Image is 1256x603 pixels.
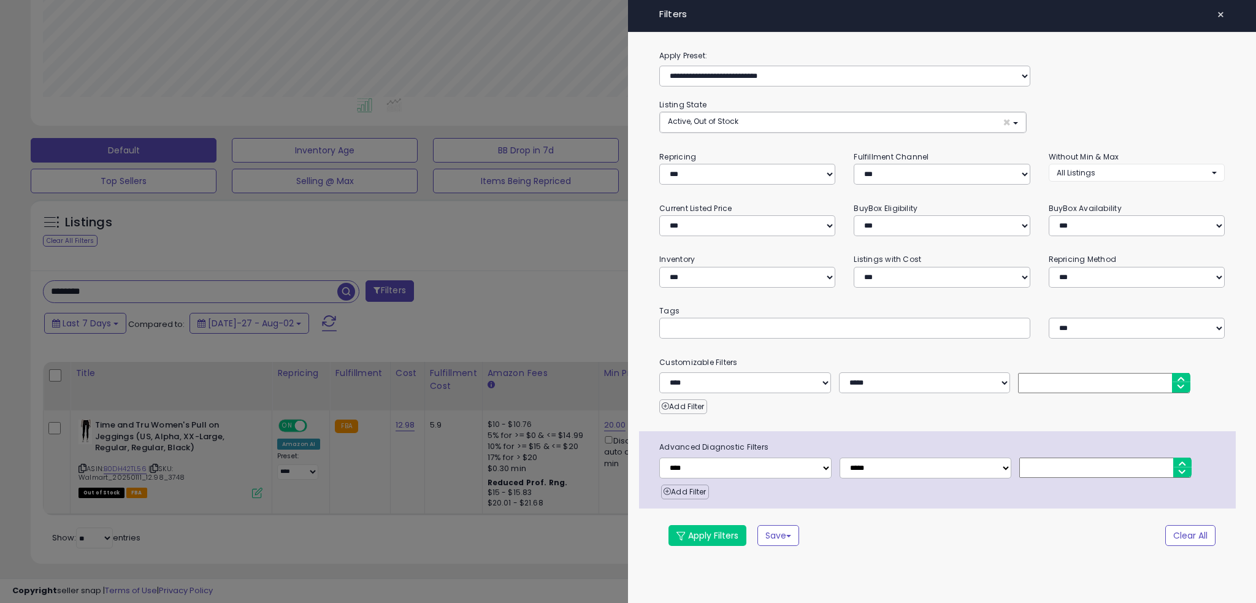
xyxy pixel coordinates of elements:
[659,399,706,414] button: Add Filter
[659,99,706,110] small: Listing State
[757,525,799,546] button: Save
[854,152,929,162] small: Fulfillment Channel
[1049,152,1119,162] small: Without Min & Max
[661,485,708,499] button: Add Filter
[1003,116,1011,129] span: ×
[1049,203,1122,213] small: BuyBox Availability
[659,152,696,162] small: Repricing
[659,254,695,264] small: Inventory
[854,254,921,264] small: Listings with Cost
[650,356,1234,369] small: Customizable Filters
[1212,6,1230,23] button: ×
[650,49,1234,63] label: Apply Preset:
[668,116,738,126] span: Active, Out of Stock
[1057,167,1095,178] span: All Listings
[854,203,917,213] small: BuyBox Eligibility
[659,203,732,213] small: Current Listed Price
[1165,525,1216,546] button: Clear All
[660,112,1026,133] button: Active, Out of Stock ×
[1217,6,1225,23] span: ×
[650,440,1236,454] span: Advanced Diagnostic Filters
[650,304,1234,318] small: Tags
[659,9,1225,20] h4: Filters
[1049,164,1225,182] button: All Listings
[668,525,746,546] button: Apply Filters
[1049,254,1117,264] small: Repricing Method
